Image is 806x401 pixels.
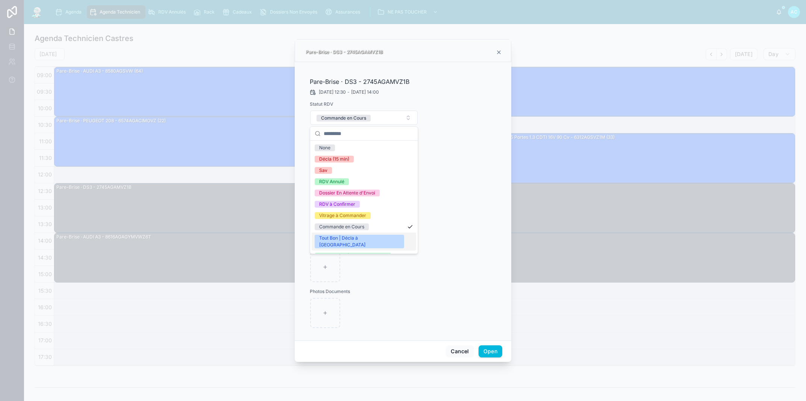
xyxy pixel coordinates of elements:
div: Commande en Cours [321,115,366,122]
span: Photos Documents [310,289,418,295]
button: Open [479,345,502,357]
div: Commande en Cours [319,223,364,230]
div: Vitrage à Commander [319,212,366,219]
span: [DATE] 12:30 [319,89,346,95]
div: Suggestions [310,141,418,254]
div: RDV Annulé [319,178,344,185]
span: Statut RDV [310,101,418,107]
div: Dossier En Attente d'Envoi [319,190,375,196]
div: Sav [319,167,327,174]
div: Décla (15 min) [319,156,349,163]
div: None [319,144,330,151]
div: RDV à Confirmer [319,201,355,208]
span: [DATE] 14:00 [351,89,379,95]
div: RDV Reporté | RDV à Confirmer [319,253,386,260]
button: Select Button [310,111,418,125]
h2: Pare-Brise · DS3 - 2745AGAMVZ1B [310,77,418,86]
span: - [347,89,350,95]
div: Pare-Brise · DS3 - 2745AGAMVZ1B [304,49,383,56]
button: Cancel [446,345,474,357]
div: Tout Bon | Décla à [GEOGRAPHIC_DATA] [319,235,400,248]
div: Pare-Brise · DS3 - 2745AGAMVZ1B [305,49,383,55]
